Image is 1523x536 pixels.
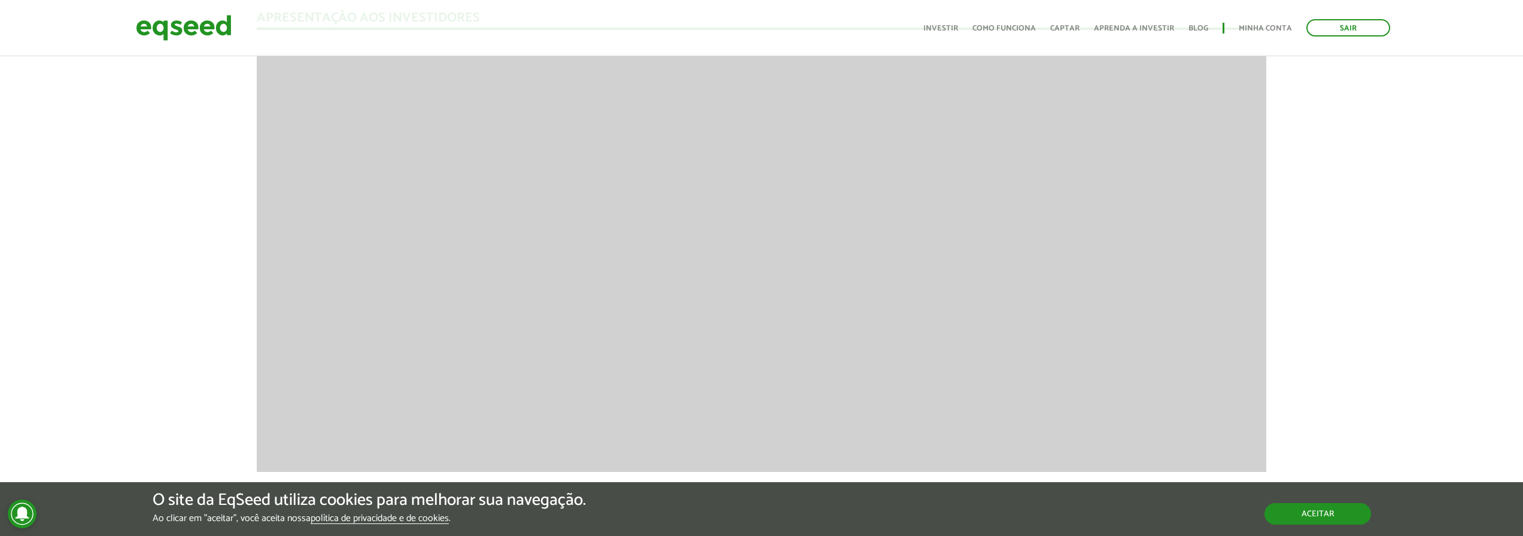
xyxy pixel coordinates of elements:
button: Aceitar [1264,503,1371,525]
a: Minha conta [1239,25,1292,32]
a: Como funciona [972,25,1036,32]
a: Investir [923,25,958,32]
h5: O site da EqSeed utiliza cookies para melhorar sua navegação. [153,491,586,510]
a: Sair [1306,19,1390,36]
a: Captar [1050,25,1080,32]
img: EqSeed [136,12,232,44]
a: política de privacidade e de cookies [311,514,449,524]
a: Blog [1188,25,1208,32]
a: Aprenda a investir [1094,25,1174,32]
p: Ao clicar em "aceitar", você aceita nossa . [153,513,586,524]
